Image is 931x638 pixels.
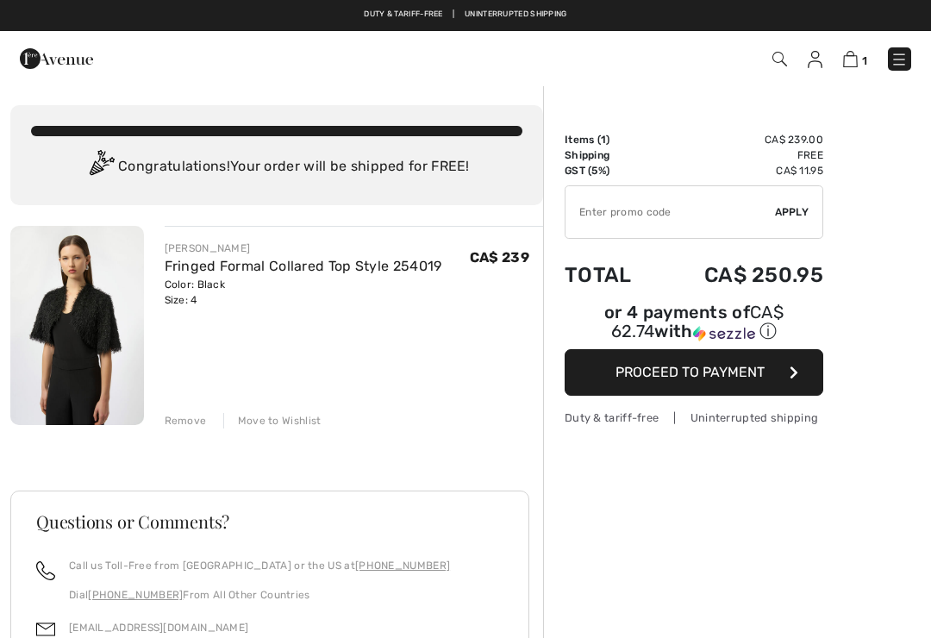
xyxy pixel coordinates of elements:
[36,513,503,530] h3: Questions or Comments?
[69,558,450,573] p: Call us Toll-Free from [GEOGRAPHIC_DATA] or the US at
[31,150,522,185] div: Congratulations! Your order will be shipped for FREE!
[658,246,823,304] td: CA$ 250.95
[658,132,823,147] td: CA$ 239.00
[565,304,823,343] div: or 4 payments of with
[808,51,822,68] img: My Info
[658,147,823,163] td: Free
[565,246,658,304] td: Total
[165,258,442,274] a: Fringed Formal Collared Top Style 254019
[223,413,322,428] div: Move to Wishlist
[772,52,787,66] img: Search
[601,134,606,146] span: 1
[693,326,755,341] img: Sezzle
[20,49,93,66] a: 1ère Avenue
[611,302,784,341] span: CA$ 62.74
[355,560,450,572] a: [PHONE_NUMBER]
[565,147,658,163] td: Shipping
[565,186,775,238] input: Promo code
[565,132,658,147] td: Items ( )
[658,163,823,178] td: CA$ 11.95
[69,622,248,634] a: [EMAIL_ADDRESS][DOMAIN_NAME]
[84,150,118,185] img: Congratulation2.svg
[843,51,858,67] img: Shopping Bag
[843,48,867,69] a: 1
[20,41,93,76] img: 1ère Avenue
[69,587,450,603] p: Dial From All Other Countries
[470,249,529,266] span: CA$ 239
[862,54,867,67] span: 1
[615,364,765,380] span: Proceed to Payment
[775,204,809,220] span: Apply
[165,277,442,308] div: Color: Black Size: 4
[165,241,442,256] div: [PERSON_NAME]
[10,226,144,425] img: Fringed Formal Collared Top Style 254019
[890,51,908,68] img: Menu
[565,410,823,426] div: Duty & tariff-free | Uninterrupted shipping
[36,561,55,580] img: call
[88,589,183,601] a: [PHONE_NUMBER]
[565,349,823,396] button: Proceed to Payment
[565,304,823,349] div: or 4 payments ofCA$ 62.74withSezzle Click to learn more about Sezzle
[165,413,207,428] div: Remove
[565,163,658,178] td: GST (5%)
